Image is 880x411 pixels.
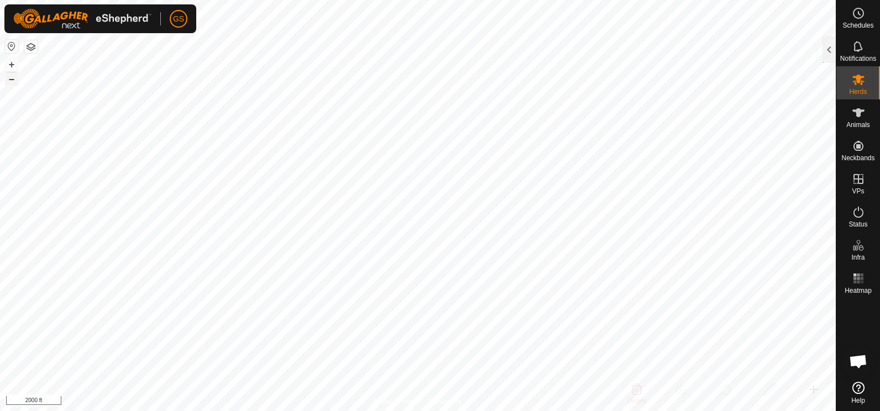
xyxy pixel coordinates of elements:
span: Status [848,221,867,228]
span: Herds [849,88,867,95]
span: Heatmap [845,287,872,294]
button: Map Layers [24,40,38,54]
a: Contact Us [429,397,462,407]
span: GS [173,13,184,25]
span: Notifications [840,55,876,62]
span: Animals [846,122,870,128]
button: Reset Map [5,40,18,53]
img: Gallagher Logo [13,9,151,29]
span: VPs [852,188,864,194]
button: + [5,58,18,71]
a: Open chat [842,345,875,378]
a: Help [836,377,880,408]
span: Neckbands [841,155,874,161]
span: Infra [851,254,865,261]
span: Schedules [842,22,873,29]
button: – [5,72,18,86]
span: Help [851,397,865,404]
a: Privacy Policy [374,397,416,407]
